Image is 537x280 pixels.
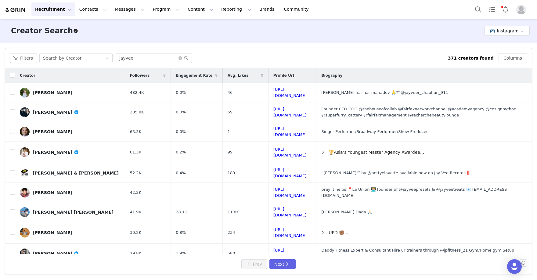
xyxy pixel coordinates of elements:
div: Open Intercom Messenger [507,259,522,274]
img: v2 [20,88,30,98]
span: 189 [228,170,235,176]
span: 46 [228,90,233,96]
a: [PERSON_NAME] [20,188,120,197]
button: Next [269,259,296,269]
a: [URL][DOMAIN_NAME] [273,187,307,198]
span: 580 [228,250,235,256]
i: icon: right [321,231,325,234]
span: 11.8K [228,209,239,215]
a: [URL][DOMAIN_NAME] [273,126,307,137]
button: Recruitment [31,2,75,16]
span: 29.8K [130,250,141,256]
div: [PERSON_NAME] [33,190,72,195]
img: v2 [20,127,30,137]
a: [URL][DOMAIN_NAME] [273,227,307,238]
a: [URL][DOMAIN_NAME] [273,147,307,158]
div: [PERSON_NAME] & [PERSON_NAME] [33,171,119,175]
button: Messages [111,2,149,16]
a: [URL][DOMAIN_NAME] [273,168,307,178]
img: v2 [20,228,30,238]
img: placeholder-profile.jpg [516,5,526,14]
a: [URL][DOMAIN_NAME] [273,207,307,217]
span: 1.9% [176,250,186,256]
button: Search [471,2,485,16]
span: Founder CEO COO @thehouseofcollab @fairfaxnetworkchannel @academyagency @cosignbythoc @superfurry... [321,107,516,117]
span: 482.4K [130,90,144,96]
span: 63.3K [130,129,141,135]
a: [PERSON_NAME] [20,228,120,238]
span: 0.2% [176,149,186,155]
div: 371 creators found [448,55,494,61]
a: [PERSON_NAME] [20,147,120,157]
img: v2 [20,249,30,258]
button: Program [149,2,184,16]
span: [PERSON_NAME] Dada 🙏🏻 [321,210,372,214]
button: Instagram [485,26,530,36]
span: [PERSON_NAME] har har mahadev 🙏♈ @jayveer_chauhan_911 [321,90,448,95]
span: Engagement Rate [176,73,212,78]
img: v2 [20,107,30,117]
button: Columns [499,53,527,63]
input: Search... [116,53,192,63]
a: Brands [256,2,280,16]
h3: Creator Search [11,25,73,36]
span: 28.1% [176,209,188,215]
span: Biography [321,73,342,78]
span: Avg. Likes [228,73,249,78]
span: Singer Performer/Broadway Performer/Show Producer [321,129,428,134]
a: [URL][DOMAIN_NAME] [273,87,307,98]
span: 1 [228,129,230,135]
a: [PERSON_NAME] [20,127,120,137]
span: 42.2K [130,190,141,196]
span: 0.4% [176,170,186,176]
span: 61.3K [130,149,141,155]
img: v2 [20,207,30,217]
div: icon: right🏆Asia’s Youngest Master Agency Awardee... [316,145,524,159]
div: Tooltip anchor [73,28,78,34]
span: pray it helps 📍La Union 👨🏼‍💻 founder of @jayveepresets & @jayveetreats 📧 [EMAIL_ADDRESS][DOMAIN_N... [321,187,508,198]
button: Prev [241,259,267,269]
span: 234 [228,230,235,236]
i: icon: right [321,150,325,154]
div: [PERSON_NAME] [33,251,79,256]
div: [PERSON_NAME] [33,110,79,115]
img: v2 [20,188,30,197]
div: icon: rightUPD ✊🏾... [316,226,524,240]
div: [PERSON_NAME] [PERSON_NAME] [33,210,114,215]
i: icon: down [105,56,109,61]
span: 41.9K [130,209,141,215]
img: grin logo [5,7,26,13]
a: Tasks [485,2,499,16]
span: 99 [228,149,233,155]
img: v2 [20,147,30,157]
a: Community [280,2,315,16]
button: Filters [10,53,37,63]
a: [PERSON_NAME] [20,249,120,258]
div: [PERSON_NAME] [33,150,79,155]
a: [PERSON_NAME] & [PERSON_NAME] [20,168,120,178]
button: Content [184,2,217,16]
img: v2 [20,168,30,178]
a: [PERSON_NAME] [20,107,120,117]
span: 0.0% [176,90,186,96]
span: 0.0% [176,129,186,135]
span: 285.8K [130,109,144,115]
span: Daddy Fitness Expert & Consultant Hire ur trainers through @jpfitness_21 Gym/Home gym Setup Certi... [321,248,514,259]
button: Profile [513,5,532,14]
div: [PERSON_NAME] [33,230,72,235]
span: 30.2K [130,230,141,236]
button: Notifications [499,2,512,16]
div: [PERSON_NAME] [33,129,72,134]
span: “[PERSON_NAME]!” by @bettyelavette available now on Jay-Vee Records‼️ [321,171,470,175]
i: icon: search [184,56,188,60]
span: 52.2K [130,170,141,176]
a: [URL][DOMAIN_NAME] [273,107,307,117]
i: icon: close-circle [178,56,182,60]
a: [PERSON_NAME] [PERSON_NAME] [20,207,120,217]
span: Followers [130,73,150,78]
span: 0.0% [176,109,186,115]
div: Search by Creator [43,53,81,63]
button: Contacts [76,2,111,16]
button: Reporting [218,2,255,16]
